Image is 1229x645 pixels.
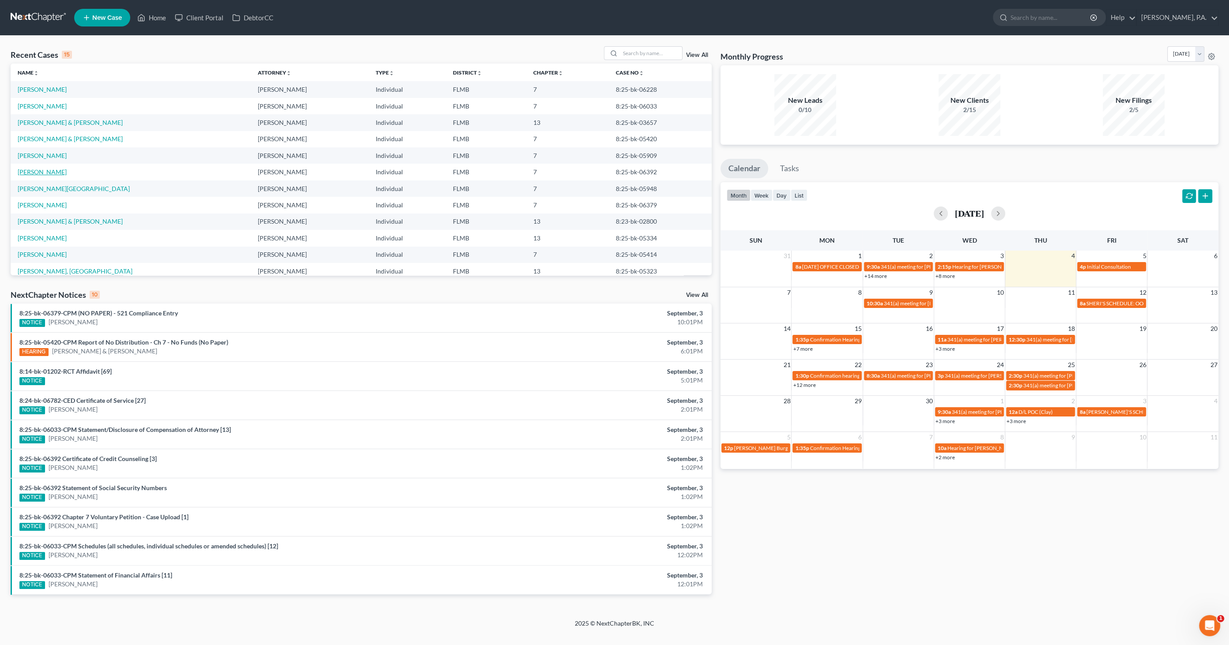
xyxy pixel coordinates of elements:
a: 8:25-bk-06033-CPM Statement/Disclosure of Compensation of Attorney [13] [19,426,231,433]
div: September, 3 [481,571,703,580]
div: September, 3 [481,396,703,405]
button: day [773,189,791,201]
td: [PERSON_NAME] [251,247,368,263]
div: New Leads [774,95,836,105]
span: SHERI'S SCHEDULE: OOO - ALL DAY [1086,300,1171,307]
a: [PERSON_NAME] & [PERSON_NAME] [18,217,123,225]
span: 3 [1142,396,1147,406]
span: Initial Consultation [1087,263,1131,270]
span: 10 [996,287,1005,298]
span: 3p [938,372,944,379]
span: 4 [1213,396,1218,406]
div: 6:01PM [481,347,703,356]
div: NOTICE [19,581,45,589]
span: 341(a) meeting for [PERSON_NAME] [1026,336,1112,343]
td: 7 [526,131,608,147]
a: Districtunfold_more [453,69,482,76]
span: D/L POC (Clay) [1018,409,1053,415]
td: 13 [526,214,608,230]
td: FLMB [446,98,527,114]
a: [PERSON_NAME] [18,234,67,242]
h2: [DATE] [955,209,984,218]
span: 5 [1142,251,1147,261]
div: 2:01PM [481,434,703,443]
span: 26 [1138,360,1147,370]
div: NOTICE [19,377,45,385]
div: Recent Cases [11,49,72,60]
td: [PERSON_NAME] [251,131,368,147]
a: Help [1106,10,1136,26]
span: 341(a) meeting for [PERSON_NAME] [881,372,966,379]
div: New Filings [1103,95,1165,105]
td: 13 [526,114,608,131]
div: NOTICE [19,523,45,531]
div: NOTICE [19,435,45,443]
h3: Monthly Progress [720,51,783,62]
span: 1:30p [795,372,809,379]
span: Confirmation hearing for [PERSON_NAME] [810,372,910,379]
span: Confirmation Hearing for [PERSON_NAME] II [810,445,915,451]
span: 341(a) meeting for [PERSON_NAME] [952,409,1037,415]
div: 2/5 [1103,105,1165,114]
i: unfold_more [639,71,644,76]
td: 8:25-bk-05334 [609,230,712,246]
span: 3 [999,251,1005,261]
span: 1 [999,396,1005,406]
a: [PERSON_NAME] [49,434,98,443]
span: 12:30p [1009,336,1025,343]
span: 10a [938,445,946,451]
span: 2 [928,251,934,261]
a: [PERSON_NAME] [18,102,67,110]
td: FLMB [446,230,527,246]
span: New Case [92,15,122,21]
td: FLMB [446,164,527,180]
td: [PERSON_NAME] [251,98,368,114]
td: FLMB [446,114,527,131]
td: [PERSON_NAME] [251,147,368,164]
span: 29 [854,396,863,406]
div: 0/10 [774,105,836,114]
td: FLMB [446,147,527,164]
div: 1:02PM [481,492,703,501]
a: [PERSON_NAME] [18,152,67,159]
span: Fri [1107,236,1116,244]
td: FLMB [446,197,527,213]
span: 8:30a [867,372,880,379]
td: 13 [526,230,608,246]
a: Home [133,10,170,26]
td: 7 [526,247,608,263]
span: 30 [925,396,934,406]
span: 1 [857,251,863,261]
span: 4 [1071,251,1076,261]
div: NOTICE [19,494,45,502]
span: Sat [1177,236,1188,244]
span: 2:30p [1009,382,1022,389]
span: 12 [1138,287,1147,298]
div: 2025 © NextChapterBK, INC [363,619,866,635]
span: 8a [795,263,801,270]
td: Individual [369,263,446,279]
td: Individual [369,114,446,131]
div: NOTICE [19,552,45,560]
a: 8:25-bk-05420-CPM Report of No Distribution - Ch 7 - No Funds (No Paper) [19,338,228,346]
span: 17 [996,323,1005,334]
a: +2 more [935,454,955,461]
span: 15 [854,323,863,334]
td: 8:25-bk-06392 [609,164,712,180]
div: NextChapter Notices [11,289,100,300]
td: FLMB [446,214,527,230]
span: 31 [782,251,791,261]
span: 18 [1067,323,1076,334]
td: [PERSON_NAME] [251,214,368,230]
td: 7 [526,147,608,164]
input: Search by name... [620,47,682,60]
span: 8a [1080,300,1086,307]
div: HEARING [19,348,49,356]
span: 8 [999,432,1005,442]
td: 7 [526,98,608,114]
a: [PERSON_NAME] [18,86,67,93]
span: 341(a) meeting for [PERSON_NAME] [884,300,969,307]
i: unfold_more [558,71,563,76]
td: Individual [369,247,446,263]
span: 9:30a [938,409,951,415]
